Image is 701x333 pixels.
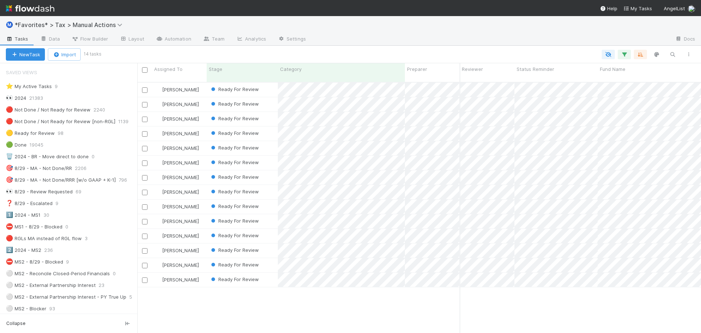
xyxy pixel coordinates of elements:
input: Toggle Row Selected [142,117,148,122]
span: Reviewer [462,65,483,73]
span: 796 [119,175,134,185]
input: Toggle Row Selected [142,277,148,283]
img: avatar_e41e7ae5-e7d9-4d8d-9f56-31b0d7a2f4fd.png [155,204,161,209]
img: avatar_711f55b7-5a46-40da-996f-bc93b6b86381.png [155,101,161,107]
span: ⭐ [6,83,13,89]
span: Fund Name [600,65,625,73]
span: 2240 [93,105,112,114]
input: Toggle Row Selected [142,131,148,137]
div: 8/29 - MA - Not Done/RR [6,164,72,173]
input: Toggle Row Selected [142,146,148,151]
div: Ready For Review [210,129,259,137]
input: Toggle Row Selected [142,219,148,224]
div: [PERSON_NAME] [155,101,199,108]
span: Ready For Review [210,101,259,107]
div: [PERSON_NAME] [155,130,199,137]
div: Ready For Review [210,173,259,181]
div: 8/29 - Escalated [6,199,53,208]
img: avatar_711f55b7-5a46-40da-996f-bc93b6b86381.png [155,130,161,136]
input: Toggle Row Selected [142,248,148,254]
span: Ready For Review [210,276,259,282]
span: Ⓜ️ [6,22,13,28]
span: ⛔ [6,258,13,265]
input: Toggle Row Selected [142,87,148,93]
img: avatar_711f55b7-5a46-40da-996f-bc93b6b86381.png [155,262,161,268]
span: Ready For Review [210,189,259,194]
img: avatar_711f55b7-5a46-40da-996f-bc93b6b86381.png [155,233,161,239]
button: NewTask [6,48,45,61]
div: Ready For Review [210,276,259,283]
input: Toggle All Rows Selected [142,67,148,73]
div: My Active Tasks [6,82,52,91]
a: Flow Builder [66,34,114,45]
span: 5 [129,292,139,302]
span: Category [280,65,302,73]
span: 🟡 [6,130,13,136]
input: Toggle Row Selected [142,175,148,181]
div: 2024 - BR - Move direct to done [6,152,89,161]
a: My Tasks [623,5,652,12]
div: Ready For Review [210,203,259,210]
span: Collapse [6,320,26,327]
span: ⚪ [6,294,13,300]
span: Stage [209,65,222,73]
span: 236 [44,246,60,255]
div: [PERSON_NAME] [155,232,199,239]
img: logo-inverted-e16ddd16eac7371096b0.svg [6,2,54,15]
span: 0 [92,152,102,161]
span: 0 [113,269,123,278]
div: 2024 - MS1 [6,211,41,220]
span: [PERSON_NAME] [162,189,199,195]
img: avatar_711f55b7-5a46-40da-996f-bc93b6b86381.png [155,116,161,122]
span: 93 [49,304,62,313]
input: Toggle Row Selected [142,234,148,239]
span: [PERSON_NAME] [162,233,199,239]
span: Ready For Review [210,247,259,253]
span: 2206 [75,164,94,173]
span: 🎯 [6,165,13,171]
input: Toggle Row Selected [142,102,148,107]
div: [PERSON_NAME] [155,276,199,283]
span: 0 [65,222,76,231]
div: Ready For Review [210,115,259,122]
span: Ready For Review [210,174,259,180]
input: Toggle Row Selected [142,263,148,268]
span: [PERSON_NAME] [162,130,199,136]
span: ⚪ [6,305,13,311]
span: 🔴 [6,106,13,113]
small: 14 tasks [84,51,101,57]
div: Ready for Review [6,129,55,138]
img: avatar_e41e7ae5-e7d9-4d8d-9f56-31b0d7a2f4fd.png [155,218,161,224]
img: avatar_e41e7ae5-e7d9-4d8d-9f56-31b0d7a2f4fd.png [155,189,161,195]
span: [PERSON_NAME] [162,145,199,151]
input: Toggle Row Selected [142,190,148,195]
div: [PERSON_NAME] [155,115,199,122]
a: Settings [272,34,312,45]
div: Ready For Review [210,144,259,151]
div: MS2 - Reconcile Closed-Period Financials [6,269,110,278]
span: 🔴 [6,235,13,241]
span: 9 [66,257,76,266]
a: Team [197,34,230,45]
img: avatar_e41e7ae5-e7d9-4d8d-9f56-31b0d7a2f4fd.png [155,160,161,166]
span: 🔴 [6,118,13,124]
div: MS2 - 8/29 - Blocked [6,257,63,266]
div: [PERSON_NAME] [155,203,199,210]
span: Tasks [6,35,28,42]
span: 👀 [6,95,13,101]
div: MS1 - 8/29 - Blocked [6,222,62,231]
div: RGLs MA instead of RGL flow [6,234,82,243]
div: Ready For Review [210,261,259,268]
div: [PERSON_NAME] [155,188,199,196]
div: 8/29 - MA - Not Done/RRR [w/o GAAP + K-1] [6,175,116,185]
span: ❓ [6,200,13,206]
span: Ready For Review [210,116,259,121]
span: 🎯 [6,177,13,183]
span: Ready For Review [210,232,259,238]
div: [PERSON_NAME] [155,217,199,225]
span: Ready For Review [210,203,259,209]
div: [PERSON_NAME] [155,174,199,181]
span: 30 [43,211,57,220]
span: [PERSON_NAME] [162,262,199,268]
a: Analytics [230,34,272,45]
